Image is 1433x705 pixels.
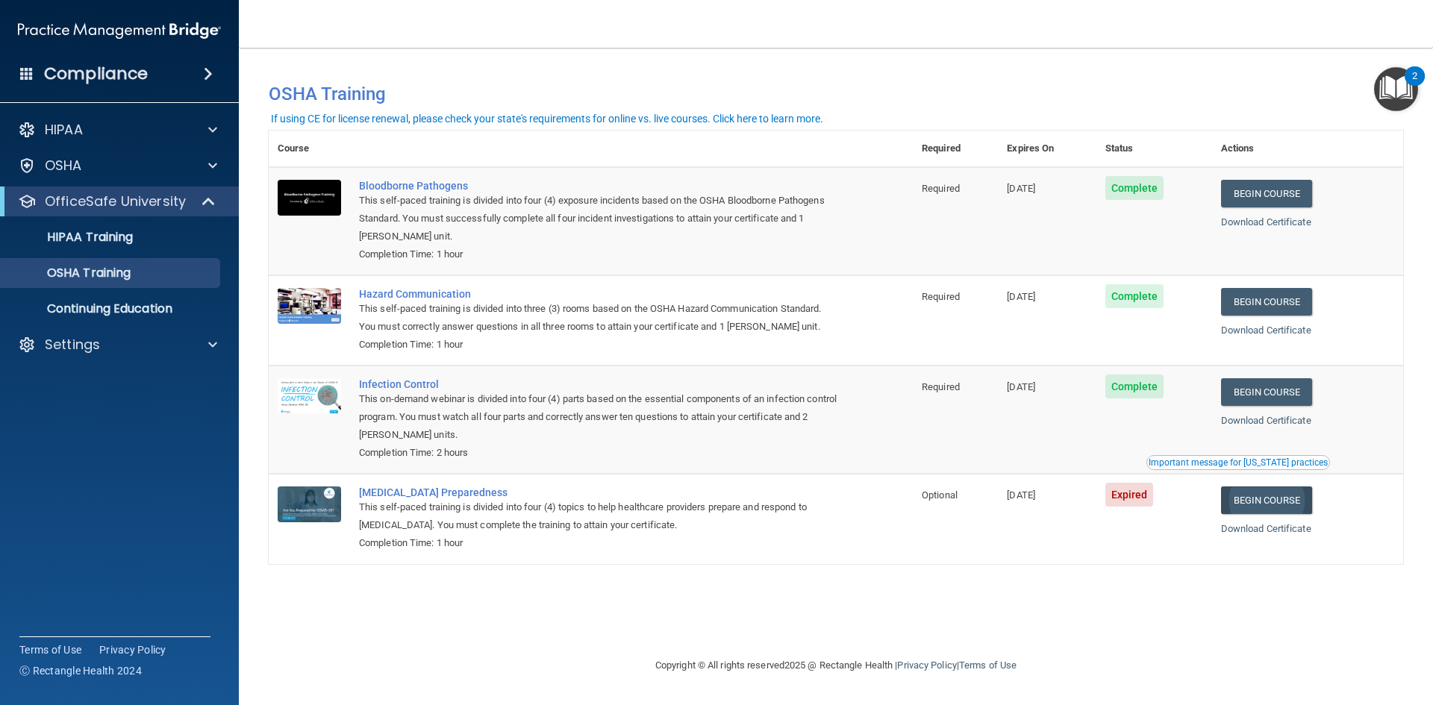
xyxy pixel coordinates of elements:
[359,378,838,390] a: Infection Control
[1105,284,1164,308] span: Complete
[359,444,838,462] div: Completion Time: 2 hours
[922,291,960,302] span: Required
[922,489,958,501] span: Optional
[10,301,213,316] p: Continuing Education
[1007,489,1035,501] span: [DATE]
[44,63,148,84] h4: Compliance
[359,245,838,263] div: Completion Time: 1 hour
[18,336,217,354] a: Settings
[563,642,1108,689] div: Copyright © All rights reserved 2025 @ Rectangle Health | |
[99,642,166,657] a: Privacy Policy
[359,336,838,354] div: Completion Time: 1 hour
[959,659,1017,671] a: Terms of Use
[1007,381,1035,392] span: [DATE]
[359,390,838,444] div: This on-demand webinar is divided into four (4) parts based on the essential components of an inf...
[10,266,131,281] p: OSHA Training
[359,498,838,534] div: This self-paced training is divided into four (4) topics to help healthcare providers prepare and...
[359,192,838,245] div: This self-paced training is divided into four (4) exposure incidents based on the OSHA Bloodborne...
[1096,131,1212,167] th: Status
[359,180,838,192] a: Bloodborne Pathogens
[1374,67,1418,111] button: Open Resource Center, 2 new notifications
[1149,458,1328,467] div: Important message for [US_STATE] practices
[269,84,1403,104] h4: OSHA Training
[1221,216,1311,228] a: Download Certificate
[1146,455,1330,470] button: Read this if you are a dental practitioner in the state of CA
[18,157,217,175] a: OSHA
[1212,131,1403,167] th: Actions
[359,300,838,336] div: This self-paced training is divided into three (3) rooms based on the OSHA Hazard Communication S...
[1007,291,1035,302] span: [DATE]
[922,183,960,194] span: Required
[1221,415,1311,426] a: Download Certificate
[19,663,142,678] span: Ⓒ Rectangle Health 2024
[359,534,838,552] div: Completion Time: 1 hour
[1007,183,1035,194] span: [DATE]
[1221,523,1311,534] a: Download Certificate
[1221,378,1312,406] a: Begin Course
[1105,176,1164,200] span: Complete
[19,642,81,657] a: Terms of Use
[18,16,221,46] img: PMB logo
[18,192,216,210] a: OfficeSafe University
[10,230,133,245] p: HIPAA Training
[1221,180,1312,207] a: Begin Course
[1105,483,1154,507] span: Expired
[1412,76,1417,95] div: 2
[359,288,838,300] a: Hazard Communication
[45,192,186,210] p: OfficeSafe University
[269,131,350,167] th: Course
[922,381,960,392] span: Required
[18,121,217,139] a: HIPAA
[1105,375,1164,398] span: Complete
[1221,288,1312,316] a: Begin Course
[45,121,83,139] p: HIPAA
[45,336,100,354] p: Settings
[897,659,956,671] a: Privacy Policy
[1221,486,1312,514] a: Begin Course
[271,113,823,124] div: If using CE for license renewal, please check your state's requirements for online vs. live cours...
[45,157,82,175] p: OSHA
[913,131,998,167] th: Required
[998,131,1096,167] th: Expires On
[359,486,838,498] a: [MEDICAL_DATA] Preparedness
[269,111,825,126] button: If using CE for license renewal, please check your state's requirements for online vs. live cours...
[1221,325,1311,336] a: Download Certificate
